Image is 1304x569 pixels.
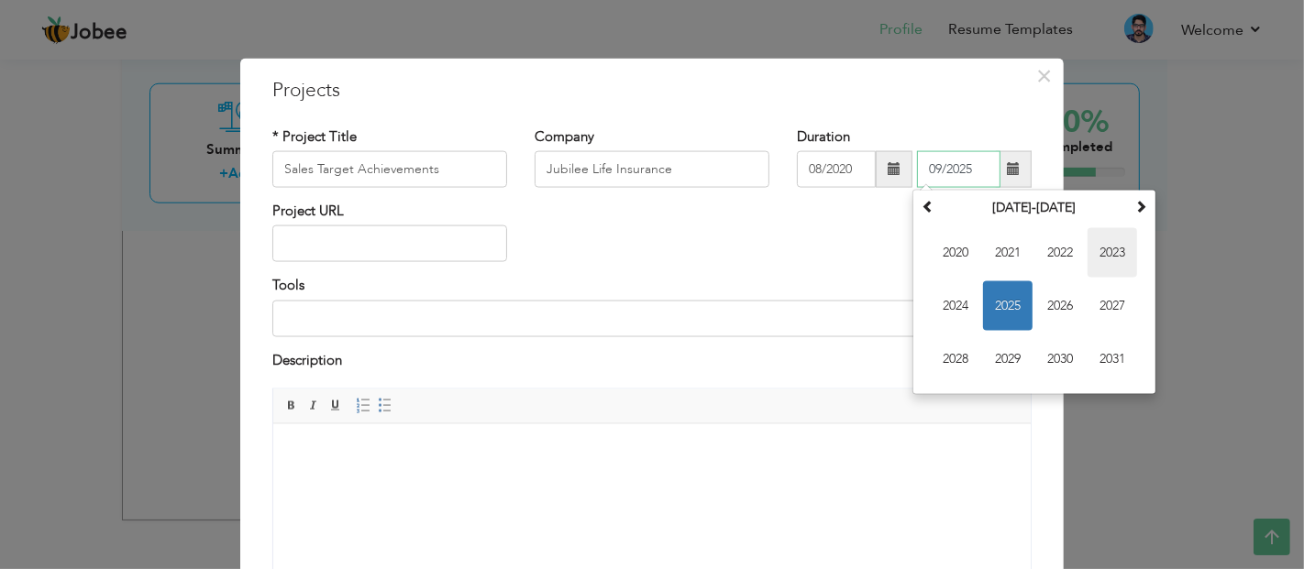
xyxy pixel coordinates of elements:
[1030,60,1059,90] button: Close
[983,281,1033,331] span: 2025
[535,126,594,146] label: Company
[1037,59,1053,92] span: ×
[272,350,342,369] label: Description
[353,396,373,416] a: Insert/Remove Numbered List
[1035,334,1085,384] span: 2030
[931,281,980,331] span: 2024
[1088,228,1137,278] span: 2023
[931,334,980,384] span: 2028
[272,276,304,295] label: Tools
[272,202,344,221] label: Project URL
[1035,228,1085,278] span: 2022
[983,334,1033,384] span: 2029
[1134,200,1147,213] span: Next Decade
[1088,281,1137,331] span: 2027
[273,424,1031,562] iframe: Rich Text Editor, projectEditor
[797,126,850,146] label: Duration
[1035,281,1085,331] span: 2026
[797,151,876,188] input: From
[983,228,1033,278] span: 2021
[326,396,346,416] a: Underline
[272,76,1032,104] h3: Projects
[272,126,357,146] label: * Project Title
[304,396,324,416] a: Italic
[922,200,934,213] span: Previous Decade
[282,396,302,416] a: Bold
[917,151,1000,188] input: Present
[1088,334,1137,384] span: 2031
[931,228,980,278] span: 2020
[939,194,1130,222] th: Select Decade
[375,396,395,416] a: Insert/Remove Bulleted List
